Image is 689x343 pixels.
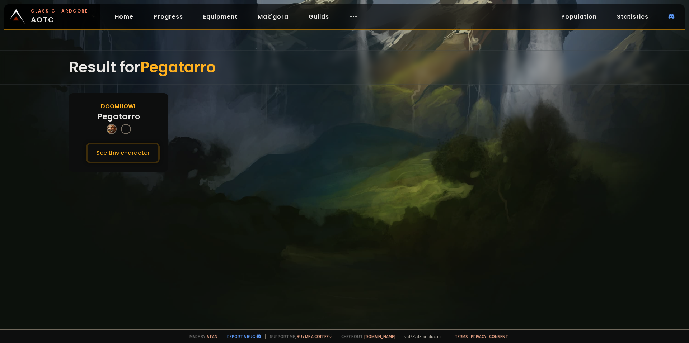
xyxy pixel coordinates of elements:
div: Pegatarro [97,111,140,123]
a: [DOMAIN_NAME] [364,334,395,339]
a: Report a bug [227,334,255,339]
a: Statistics [611,9,654,24]
button: See this character [86,143,160,163]
span: Support me, [265,334,332,339]
a: Population [556,9,603,24]
a: Privacy [471,334,486,339]
span: v. d752d5 - production [400,334,443,339]
span: Pegatarro [140,57,216,78]
a: Terms [455,334,468,339]
a: Consent [489,334,508,339]
a: Equipment [197,9,243,24]
a: a fan [207,334,217,339]
div: Doomhowl [101,102,137,111]
a: Buy me a coffee [297,334,332,339]
a: Mak'gora [252,9,294,24]
a: Guilds [303,9,335,24]
span: Checkout [337,334,395,339]
a: Progress [148,9,189,24]
small: Classic Hardcore [31,8,88,14]
span: Made by [185,334,217,339]
a: Home [109,9,139,24]
span: AOTC [31,8,88,25]
a: Classic HardcoreAOTC [4,4,100,29]
div: Result for [69,51,620,84]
